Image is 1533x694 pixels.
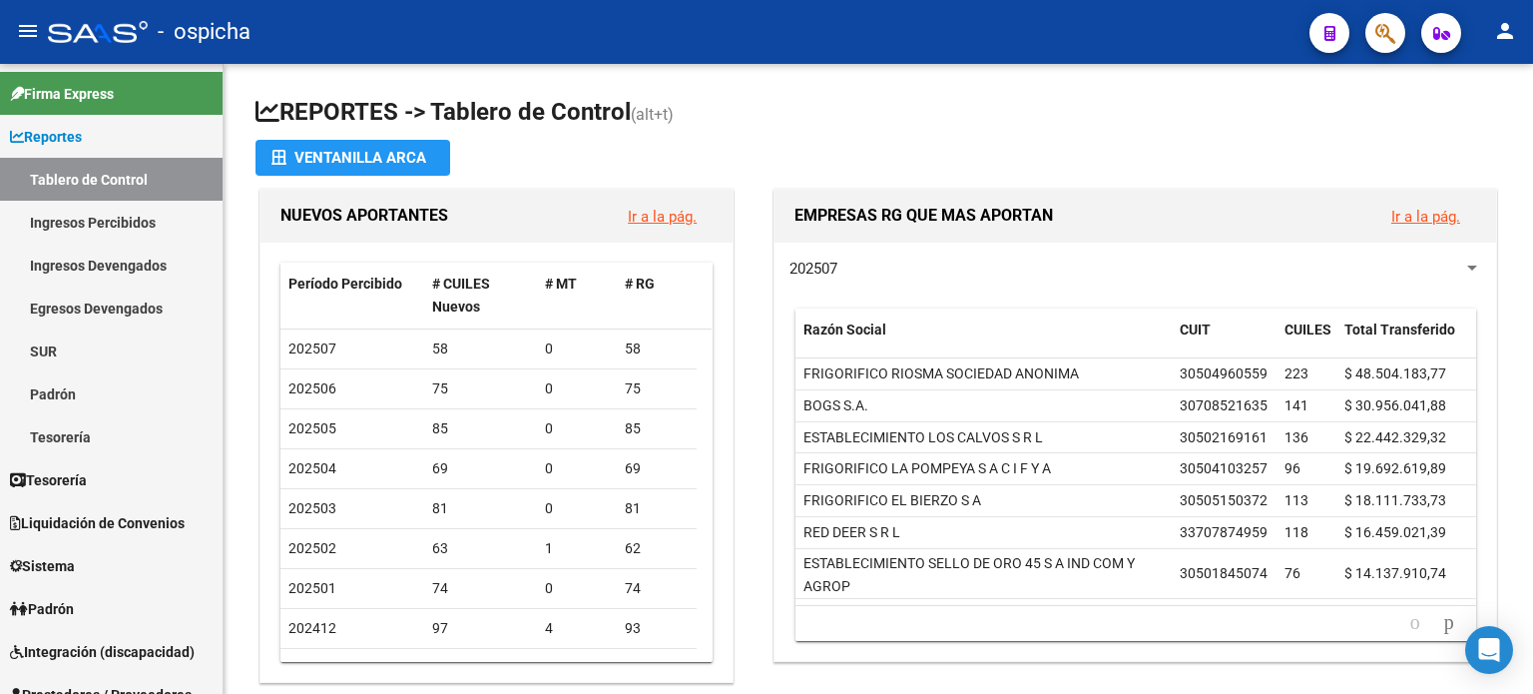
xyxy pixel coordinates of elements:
datatable-header-cell: # MT [537,263,617,329]
div: FRIGORIFICO RIOSMA SOCIEDAD ANONIMA [803,362,1079,385]
div: ESTABLECIMIENTO LOS CALVOS S R L [803,426,1043,449]
span: Reportes [10,126,82,148]
span: (alt+t) [631,105,674,124]
h1: REPORTES -> Tablero de Control [255,96,1501,131]
datatable-header-cell: # RG [617,263,697,329]
div: FRIGORIFICO LA POMPEYA S A C I F Y A [803,457,1051,480]
span: Total Transferido [1344,322,1455,338]
div: 69 [432,457,530,480]
div: 30504103257 [1180,457,1268,480]
datatable-header-cell: Período Percibido [280,263,424,329]
div: 6 [545,657,609,680]
div: 30708521635 [1180,394,1268,417]
span: 202502 [288,540,336,556]
span: 202505 [288,420,336,436]
span: Período Percibido [288,276,402,292]
mat-icon: person [1493,19,1517,43]
div: 0 [545,338,609,360]
span: 202504 [288,460,336,476]
div: 69 [625,457,689,480]
div: Open Intercom Messenger [1465,626,1513,674]
span: 202411 [288,660,336,676]
a: go to next page [1435,612,1463,634]
span: 118 [1284,524,1308,540]
div: 1 [545,537,609,560]
span: $ 22.442.329,32 [1344,429,1446,445]
div: 81 [625,497,689,520]
div: 0 [545,417,609,440]
div: 4 [545,617,609,640]
span: 136 [1284,429,1308,445]
span: # MT [545,276,577,292]
span: CUILES [1284,322,1331,338]
div: 0 [545,577,609,600]
div: 30501845074 [1180,562,1268,585]
div: 74 [625,577,689,600]
div: 80 [625,657,689,680]
div: 30505150372 [1180,489,1268,512]
div: 63 [432,537,530,560]
div: 75 [625,377,689,400]
div: Ventanilla ARCA [271,140,434,176]
div: 85 [432,417,530,440]
span: # CUILES Nuevos [432,276,490,315]
span: 202412 [288,620,336,636]
button: Ir a la pág. [612,198,713,235]
div: 75 [432,377,530,400]
div: 86 [432,657,530,680]
span: Padrón [10,598,74,620]
span: 202501 [288,580,336,596]
span: CUIT [1180,322,1211,338]
div: 0 [545,497,609,520]
div: 58 [625,338,689,360]
div: 74 [432,577,530,600]
span: $ 14.137.910,74 [1344,565,1446,581]
span: 202507 [288,341,336,356]
span: 141 [1284,397,1308,413]
span: 96 [1284,460,1300,476]
div: RED DEER S R L [803,521,900,544]
span: 202506 [288,380,336,396]
span: Tesorería [10,469,87,491]
datatable-header-cell: # CUILES Nuevos [424,263,538,329]
span: Integración (discapacidad) [10,641,195,663]
button: Ventanilla ARCA [255,140,450,176]
datatable-header-cell: Razón Social [795,309,1172,374]
div: 93 [625,617,689,640]
span: 202507 [789,260,837,278]
span: 223 [1284,365,1308,381]
div: FRIGORIFICO EL BIERZO S A [803,489,981,512]
div: 58 [432,338,530,360]
div: 30504960559 [1180,362,1268,385]
datatable-header-cell: Total Transferido [1336,309,1476,374]
span: Firma Express [10,83,114,105]
div: 0 [545,377,609,400]
mat-icon: menu [16,19,40,43]
div: 97 [432,617,530,640]
span: NUEVOS APORTANTES [280,206,448,225]
div: 33707874959 [1180,521,1268,544]
div: 85 [625,417,689,440]
a: go to previous page [1401,612,1429,634]
button: Ir a la pág. [1375,198,1476,235]
a: Ir a la pág. [628,208,697,226]
div: ESTABLECIMIENTO SELLO DE ORO 45 S A IND COM Y AGROP [803,552,1164,598]
div: 81 [432,497,530,520]
div: BOGS S.A. [803,394,868,417]
span: 76 [1284,565,1300,581]
span: 113 [1284,492,1308,508]
div: 30502169161 [1180,426,1268,449]
span: EMPRESAS RG QUE MAS APORTAN [794,206,1053,225]
datatable-header-cell: CUIT [1172,309,1277,374]
span: - ospicha [158,10,251,54]
div: 62 [625,537,689,560]
span: $ 48.504.183,77 [1344,365,1446,381]
a: Ir a la pág. [1391,208,1460,226]
span: Liquidación de Convenios [10,512,185,534]
span: # RG [625,276,655,292]
datatable-header-cell: CUILES [1277,309,1336,374]
div: 0 [545,457,609,480]
span: $ 18.111.733,73 [1344,492,1446,508]
span: $ 16.459.021,39 [1344,524,1446,540]
span: Razón Social [803,322,886,338]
